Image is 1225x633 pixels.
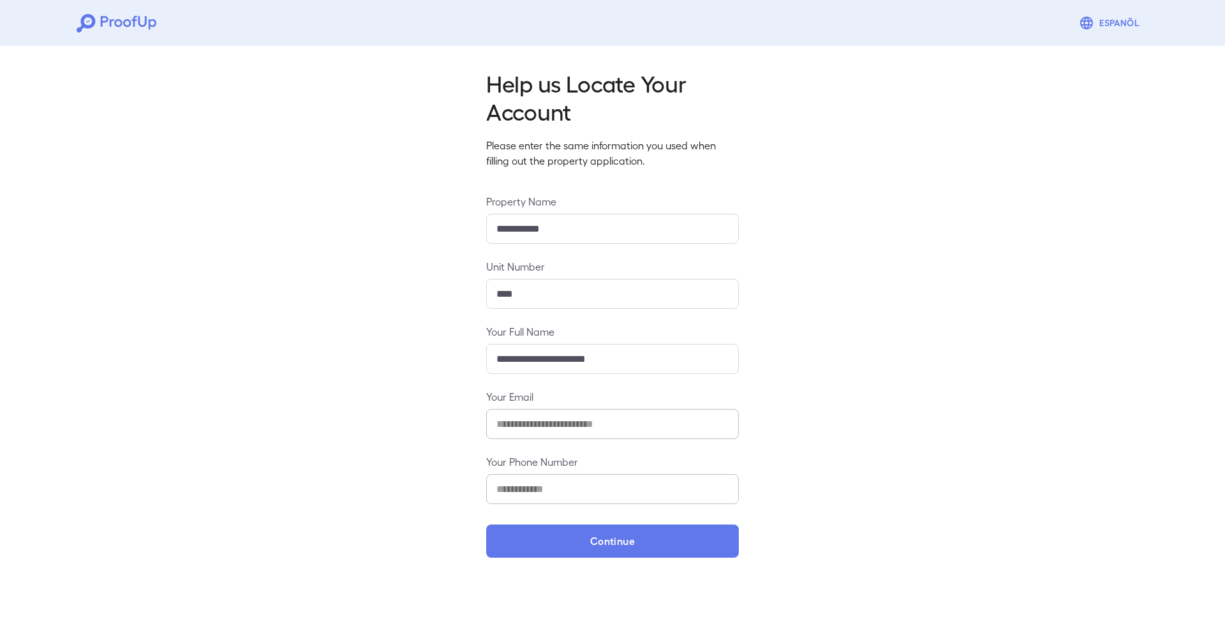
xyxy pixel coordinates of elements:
[486,69,739,125] h2: Help us Locate Your Account
[486,259,739,274] label: Unit Number
[486,138,739,168] p: Please enter the same information you used when filling out the property application.
[486,324,739,339] label: Your Full Name
[1074,10,1148,36] button: Espanõl
[486,525,739,558] button: Continue
[486,194,739,209] label: Property Name
[486,454,739,469] label: Your Phone Number
[486,389,739,404] label: Your Email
